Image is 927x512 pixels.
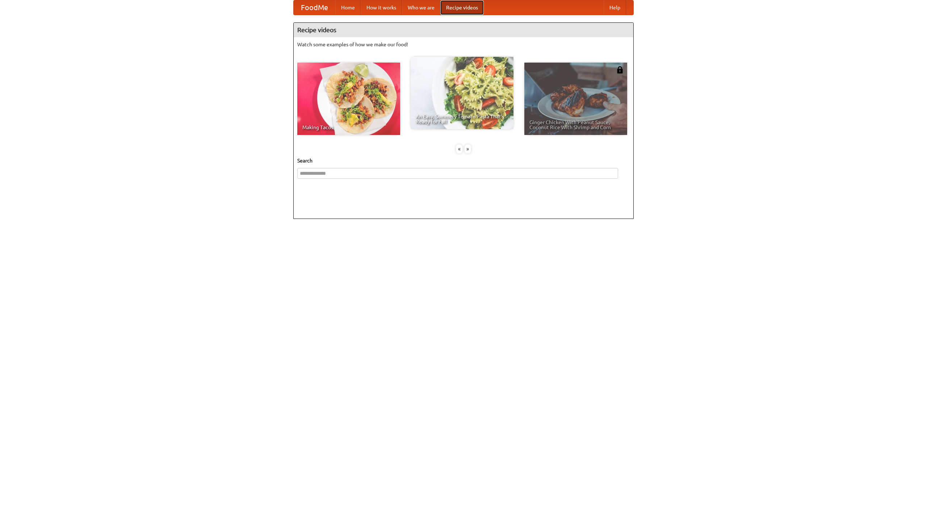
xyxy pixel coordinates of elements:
a: How it works [361,0,402,15]
img: 483408.png [616,66,624,73]
span: Making Tacos [302,125,395,130]
a: FoodMe [294,0,335,15]
a: Who we are [402,0,440,15]
a: Help [604,0,626,15]
div: » [465,144,471,153]
a: Making Tacos [297,63,400,135]
p: Watch some examples of how we make our food! [297,41,630,48]
a: Recipe videos [440,0,484,15]
a: An Easy, Summery Tomato Pasta That's Ready for Fall [411,57,513,129]
h5: Search [297,157,630,164]
span: An Easy, Summery Tomato Pasta That's Ready for Fall [416,114,508,124]
h4: Recipe videos [294,23,633,37]
div: « [456,144,462,153]
a: Home [335,0,361,15]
